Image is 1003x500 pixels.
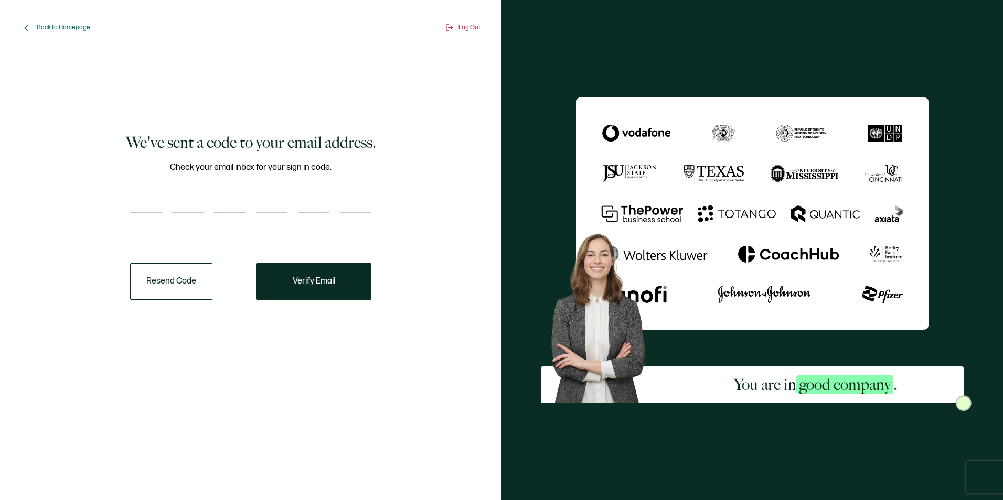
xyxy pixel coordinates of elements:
[956,395,972,411] img: Sertifier Signup
[541,225,668,403] img: Sertifier Signup - You are in <span class="strong-h">good company</span>. Hero
[256,263,371,300] button: Verify Email
[576,97,929,329] img: Sertifier We've sent a code to your email address.
[796,375,893,394] span: good company
[734,374,897,395] h2: You are in .
[37,24,90,31] span: Back to Homepage
[293,277,335,286] span: Verify Email
[458,24,481,31] span: Log Out
[170,161,332,174] span: Check your email inbox for your sign in code.
[130,263,212,300] button: Resend Code
[126,132,376,153] h1: We've sent a code to your email address.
